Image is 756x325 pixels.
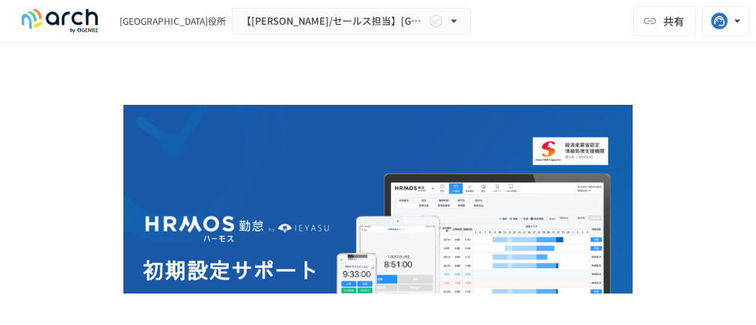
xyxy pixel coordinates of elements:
[242,13,425,29] span: 【[PERSON_NAME]/セールス担当】[GEOGRAPHIC_DATA][GEOGRAPHIC_DATA]役所様_初期設定サポート
[120,14,226,28] div: [GEOGRAPHIC_DATA]役所
[663,13,684,29] span: 共有
[232,7,471,34] button: 【[PERSON_NAME]/セールス担当】[GEOGRAPHIC_DATA][GEOGRAPHIC_DATA]役所様_初期設定サポート
[12,9,108,33] img: logo-default@2x-9cf2c760.svg
[633,6,696,36] button: 共有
